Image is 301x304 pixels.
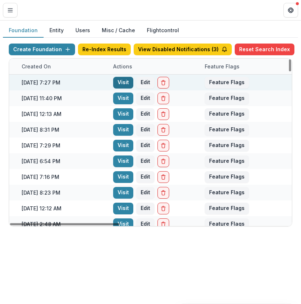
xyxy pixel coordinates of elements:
button: Toggle Menu [3,3,18,18]
div: Created on [17,63,55,70]
button: Delete Foundation [157,140,169,151]
button: Delete Foundation [157,171,169,183]
div: [DATE] 7:27 PM [17,75,109,90]
button: Edit [136,124,155,136]
button: Edit [136,155,155,167]
button: Misc / Cache [96,23,141,38]
div: [DATE] 7:16 PM [17,169,109,185]
button: Edit [136,77,155,89]
button: View Disabled Notifications (3) [134,44,232,55]
button: Feature Flags [205,218,249,230]
button: Re-Index Results [78,44,131,55]
a: Visit [113,140,133,151]
a: Visit [113,93,133,104]
button: Feature Flags [205,124,249,136]
div: [DATE] 7:29 PM [17,138,109,153]
a: Visit [113,218,133,230]
div: [DATE] 12:12 AM [17,200,109,216]
button: Edit [136,171,155,183]
a: Visit [113,171,133,183]
button: Delete Foundation [157,155,169,167]
div: Actions [109,59,200,74]
button: Get Help [283,3,298,18]
button: Users [70,23,96,38]
button: Delete Foundation [157,124,169,136]
a: Visit [113,187,133,199]
div: [DATE] 6:54 PM [17,153,109,169]
button: Feature Flags [205,203,249,214]
a: Visit [113,108,133,120]
div: Feature Flags [200,63,244,70]
button: Feature Flags [205,140,249,151]
button: Entity [44,23,70,38]
button: Feature Flags [205,108,249,120]
button: Edit [136,140,155,151]
a: Flightcontrol [147,26,179,34]
div: Feature Flags [200,59,292,74]
a: Visit [113,203,133,214]
div: Actions [109,63,137,70]
button: Delete Foundation [157,218,169,230]
div: [DATE] 8:31 PM [17,122,109,138]
a: Visit [113,124,133,136]
div: [DATE] 2:48 AM [17,216,109,232]
button: Delete Foundation [157,203,169,214]
button: Foundation [3,23,44,38]
button: Feature Flags [205,187,249,199]
button: Delete Foundation [157,93,169,104]
button: Edit [136,218,155,230]
button: Feature Flags [205,155,249,167]
button: Delete Foundation [157,108,169,120]
a: Visit [113,77,133,89]
button: Reset Search Index [235,44,294,55]
button: Feature Flags [205,93,249,104]
div: Created on [17,59,109,74]
button: Create Foundation [9,44,75,55]
button: Delete Foundation [157,187,169,199]
button: Delete Foundation [157,77,169,89]
button: Edit [136,187,155,199]
div: [DATE] 12:13 AM [17,106,109,122]
button: Feature Flags [205,171,249,183]
button: Feature Flags [205,77,249,89]
button: Edit [136,108,155,120]
a: Visit [113,155,133,167]
button: Edit [136,203,155,214]
div: [DATE] 8:23 PM [17,185,109,200]
button: Edit [136,93,155,104]
div: [DATE] 11:40 PM [17,90,109,106]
